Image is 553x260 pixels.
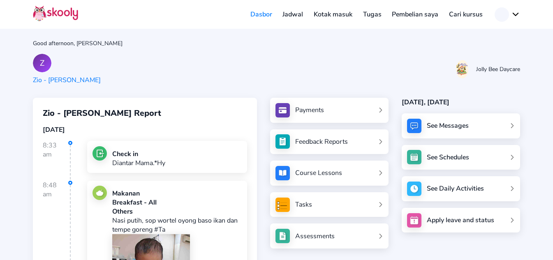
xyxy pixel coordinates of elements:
[407,119,421,133] img: messages.jpg
[33,54,51,72] div: Z
[427,153,469,162] div: See Schedules
[308,8,358,21] a: Kotak masuk
[427,216,494,225] div: Apply leave and status
[495,7,520,22] button: chevron down outline
[427,121,469,130] div: See Messages
[295,168,342,177] div: Course Lessons
[358,8,387,21] a: Tugas
[43,108,161,119] span: Zio - [PERSON_NAME] Report
[93,186,107,200] img: food.jpg
[278,8,309,21] a: Jadwal
[112,207,242,216] div: Others
[407,150,421,164] img: schedule.jpg
[476,65,520,73] div: Jolly Bee Daycare
[386,8,444,21] a: Pembelian saya
[444,8,488,21] a: Cari kursus
[33,5,78,21] img: Skooly
[43,150,70,159] div: am
[402,145,520,170] a: See Schedules
[43,141,71,179] div: 8:33
[33,76,101,85] div: Zio - [PERSON_NAME]
[456,60,468,78] img: 20201103140951286199961659839494hYz471L5eL1FsRFsP4.jpg
[112,216,242,234] p: Nasi putih, sop wortel oyong baso ikan dan tempe goreng #Ta
[112,189,242,198] div: Makanan
[295,106,324,115] div: Payments
[275,103,290,117] img: payments.jpg
[295,137,348,146] div: Feedback Reports
[295,232,335,241] div: Assessments
[43,125,247,134] div: [DATE]
[275,134,383,149] a: Feedback Reports
[33,39,520,47] div: Good afternoon, [PERSON_NAME]
[275,134,290,149] img: see_atten.jpg
[427,184,484,193] div: See Daily Activities
[295,200,312,209] div: Tasks
[112,198,242,207] div: Breakfast - All
[93,146,107,161] img: checkin.jpg
[402,176,520,201] a: See Daily Activities
[112,150,165,159] div: Check in
[402,208,520,233] a: Apply leave and status
[275,166,383,180] a: Course Lessons
[112,159,165,168] p: Diantar Mama.*Hy
[275,103,383,117] a: Payments
[275,198,383,212] a: Tasks
[43,190,70,199] div: am
[275,166,290,180] img: courses.jpg
[275,229,290,243] img: assessments.jpg
[407,213,421,228] img: apply_leave.jpg
[245,8,278,21] a: Dasbor
[275,229,383,243] a: Assessments
[275,198,290,212] img: tasksForMpWeb.png
[402,98,520,107] div: [DATE], [DATE]
[407,182,421,196] img: activity.jpg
